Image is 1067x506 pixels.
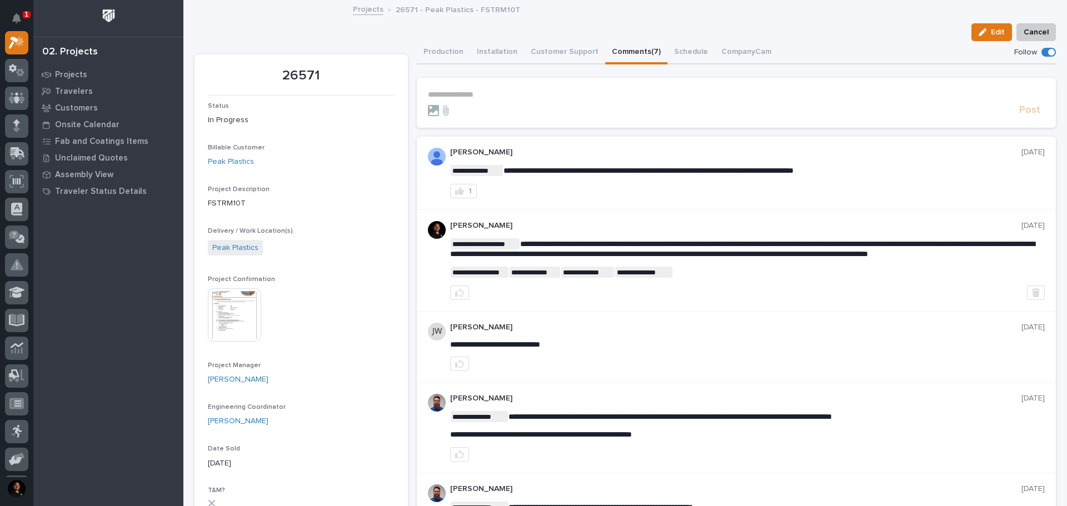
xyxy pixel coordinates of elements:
a: Projects [353,2,383,15]
p: In Progress [208,114,395,126]
button: like this post [450,357,469,371]
span: Project Manager [208,362,261,369]
span: T&M? [208,487,225,494]
a: [PERSON_NAME] [208,415,268,427]
p: 1 [24,11,28,18]
a: Assembly View [33,166,183,183]
button: Installation [470,41,524,64]
p: [DATE] [1021,394,1045,403]
button: Post [1015,104,1045,117]
a: Peak Plastics [212,242,258,254]
a: Customers [33,99,183,116]
button: like this post [450,285,469,300]
p: [DATE] [1021,221,1045,231]
p: [PERSON_NAME] [450,484,1022,494]
button: Schedule [667,41,715,64]
button: Edit [971,23,1012,41]
p: [PERSON_NAME] [450,323,1022,332]
p: Projects [55,70,87,80]
a: Unclaimed Quotes [33,149,183,166]
span: Edit [991,27,1005,37]
p: [PERSON_NAME] [450,221,1022,231]
div: 1 [468,187,472,195]
span: Project Confirmation [208,276,275,283]
p: [DATE] [208,458,395,469]
span: Delivery / Work Location(s) [208,228,293,234]
img: 6kNYj605TmiM3HC0GZkC [428,221,446,239]
p: Travelers [55,87,93,97]
p: [DATE] [1021,148,1045,157]
p: 26571 [208,68,395,84]
p: FSTRM10T [208,198,395,209]
p: Follow [1014,48,1037,57]
p: [PERSON_NAME] [450,148,1022,157]
p: Assembly View [55,170,113,180]
p: Unclaimed Quotes [55,153,128,163]
a: Travelers [33,83,183,99]
span: Billable Customer [208,144,265,151]
button: Production [417,41,470,64]
button: Notifications [5,7,28,30]
span: Project Description [208,186,270,193]
button: Customer Support [524,41,605,64]
button: 1 [450,184,477,198]
button: Comments (7) [605,41,667,64]
span: Status [208,103,229,109]
p: [DATE] [1021,484,1045,494]
a: [PERSON_NAME] [208,374,268,385]
img: 6hTokn1ETDGPf9BPokIQ [428,484,446,502]
a: Peak Plastics [208,156,254,168]
img: Workspace Logo [98,6,119,26]
span: Cancel [1024,26,1049,39]
button: users-avatar [5,477,28,500]
p: Fab and Coatings Items [55,137,148,147]
button: CompanyCam [715,41,778,64]
button: Cancel [1016,23,1056,41]
a: Fab and Coatings Items [33,133,183,149]
img: AFdZucrzKcpQKH9jC-cfEsAZSAlTzo7yxz5Vk-WBr5XOv8fk2o2SBDui5wJFEtGkd79H79_oczbMRVxsFnQCrP5Je6bcu5vP_... [428,148,446,166]
p: Traveler Status Details [55,187,147,197]
span: Engineering Coordinator [208,404,286,410]
p: Onsite Calendar [55,120,119,130]
p: [PERSON_NAME] [450,394,1022,403]
a: Onsite Calendar [33,116,183,133]
button: Delete post [1027,285,1045,300]
span: Date Sold [208,445,240,452]
button: like this post [450,447,469,462]
p: 26571 - Peak Plastics - FSTRM10T [396,3,520,15]
a: Traveler Status Details [33,183,183,199]
a: Projects [33,66,183,83]
div: Notifications1 [14,13,28,31]
p: Customers [55,103,98,113]
img: 6hTokn1ETDGPf9BPokIQ [428,394,446,412]
span: Post [1019,104,1040,117]
p: [DATE] [1021,323,1045,332]
div: 02. Projects [42,46,98,58]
